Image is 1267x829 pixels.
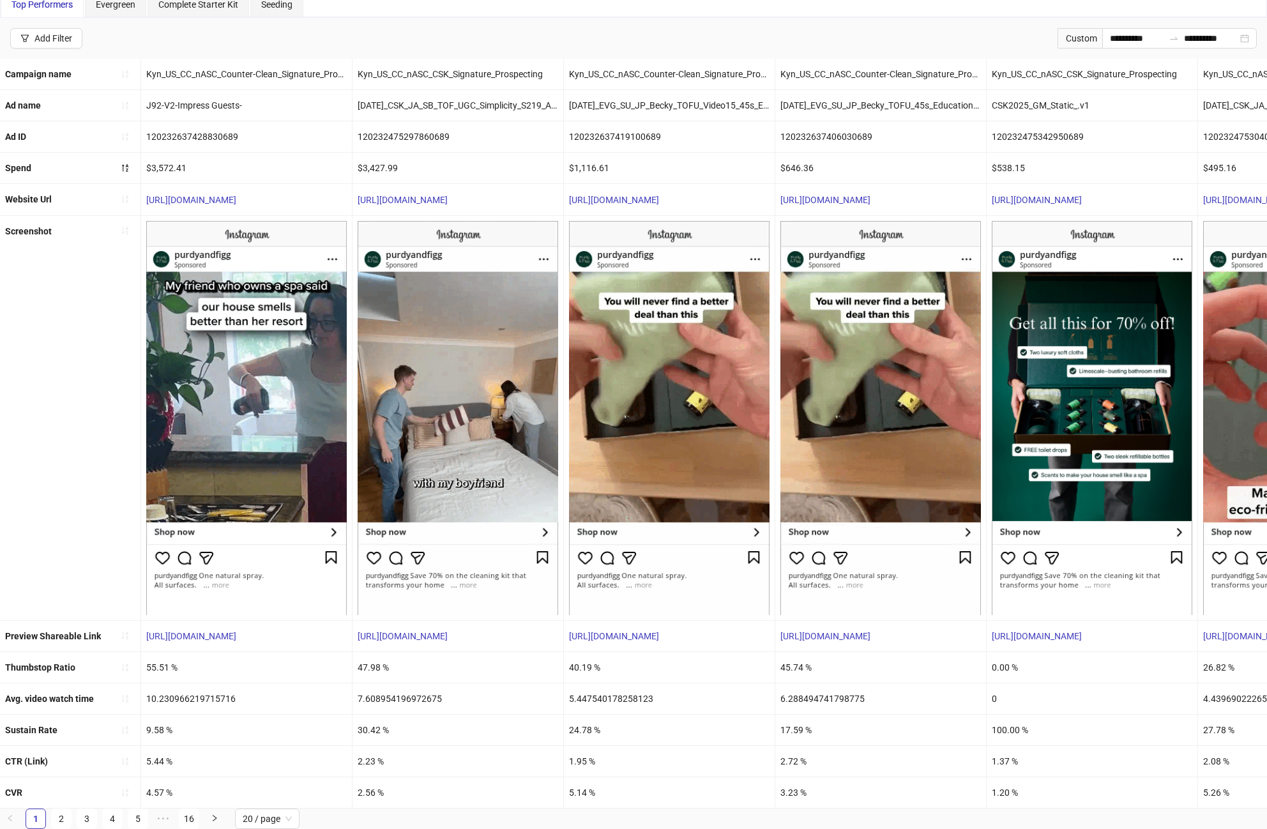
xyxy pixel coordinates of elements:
div: 9.58 % [141,715,352,745]
img: Screenshot 120232637419100689 [569,221,770,615]
div: 100.00 % [987,715,1197,745]
b: CTR (Link) [5,756,48,766]
img: Screenshot 120232475342950689 [992,221,1192,615]
div: [DATE]_CSK_JA_SB_TOF_UGC_Simplicity_S219_A_v1_ [353,90,563,121]
span: ••• [153,809,174,829]
b: CVR [5,787,22,798]
a: [URL][DOMAIN_NAME] [569,195,659,205]
a: [URL][DOMAIN_NAME] [569,631,659,641]
a: [URL][DOMAIN_NAME] [780,631,870,641]
div: 55.51 % [141,652,352,683]
div: 1.20 % [987,777,1197,808]
b: Preview Shareable Link [5,631,101,641]
div: 47.98 % [353,652,563,683]
b: Ad ID [5,132,26,142]
a: 4 [103,809,122,828]
div: Custom [1058,28,1102,49]
div: $646.36 [775,153,986,183]
a: [URL][DOMAIN_NAME] [358,195,448,205]
li: 3 [77,809,97,829]
li: 5 [128,809,148,829]
div: Kyn_US_CC_nASC_Counter-Clean_Signature_Prospecting [775,59,986,89]
span: sort-ascending [121,726,130,734]
span: sort-descending [121,164,130,172]
div: Kyn_US_CC_nASC_CSK_Signature_Prospecting [353,59,563,89]
div: 45.74 % [775,652,986,683]
div: J92-V2-Impress Guests- [141,90,352,121]
span: swap-right [1169,33,1179,43]
span: left [6,814,14,822]
div: 0.00 % [987,652,1197,683]
button: right [204,809,225,829]
a: [URL][DOMAIN_NAME] [992,195,1082,205]
span: sort-ascending [121,132,130,141]
div: 0 [987,683,1197,714]
b: Ad name [5,100,41,110]
a: 1 [26,809,45,828]
img: Screenshot 120232637406030689 [780,221,981,615]
div: 120232637406030689 [775,121,986,152]
b: Avg. video watch time [5,694,94,704]
a: [URL][DOMAIN_NAME] [992,631,1082,641]
a: 16 [179,809,199,828]
div: 5.447540178258123 [564,683,775,714]
div: 120232475342950689 [987,121,1197,152]
b: Screenshot [5,226,52,236]
div: 120232637419100689 [564,121,775,152]
div: 2.23 % [353,746,563,777]
div: 10.230966219715716 [141,683,352,714]
div: Add Filter [34,33,72,43]
button: Add Filter [10,28,82,49]
div: 2.72 % [775,746,986,777]
span: filter [20,34,29,43]
li: Next 5 Pages [153,809,174,829]
span: sort-ascending [121,631,130,640]
li: 4 [102,809,123,829]
b: Website Url [5,194,52,204]
div: 2.56 % [353,777,563,808]
div: [DATE]_EVG_SU_JP_Becky_TOFU_45s_Educational_S214_C_ [775,90,986,121]
div: 120232637428830689 [141,121,352,152]
span: sort-ascending [121,694,130,703]
li: 16 [179,809,199,829]
div: 120232475297860689 [353,121,563,152]
div: 6.288494741798775 [775,683,986,714]
span: sort-ascending [121,101,130,110]
div: [DATE]_EVG_SU_JP_Becky_TOFU_Video15_45s_Educational_S214_Cv1_ [564,90,775,121]
a: [URL][DOMAIN_NAME] [146,195,236,205]
a: 3 [77,809,96,828]
li: Next Page [204,809,225,829]
div: 40.19 % [564,652,775,683]
span: sort-ascending [121,788,130,797]
span: sort-ascending [121,663,130,672]
li: 1 [26,809,46,829]
a: 2 [52,809,71,828]
div: 1.95 % [564,746,775,777]
img: Screenshot 120232475297860689 [358,221,558,615]
li: 2 [51,809,72,829]
b: Campaign name [5,69,72,79]
span: right [211,814,218,822]
span: sort-ascending [121,226,130,235]
span: sort-ascending [121,70,130,79]
div: $3,572.41 [141,153,352,183]
div: 4.57 % [141,777,352,808]
div: Kyn_US_CC_nASC_Counter-Clean_Signature_Prospecting [564,59,775,89]
div: 7.608954196972675 [353,683,563,714]
div: $3,427.99 [353,153,563,183]
div: 5.14 % [564,777,775,808]
div: $538.15 [987,153,1197,183]
div: $1,116.61 [564,153,775,183]
img: Screenshot 120232637428830689 [146,221,347,615]
div: 3.23 % [775,777,986,808]
div: Kyn_US_CC_nASC_Counter-Clean_Signature_Prospecting [141,59,352,89]
span: to [1169,33,1179,43]
a: [URL][DOMAIN_NAME] [780,195,870,205]
b: Thumbstop Ratio [5,662,75,673]
b: Spend [5,163,31,173]
b: Sustain Rate [5,725,57,735]
div: CSK2025_GM_Static_.v1 [987,90,1197,121]
a: [URL][DOMAIN_NAME] [358,631,448,641]
div: Kyn_US_CC_nASC_CSK_Signature_Prospecting [987,59,1197,89]
div: 24.78 % [564,715,775,745]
